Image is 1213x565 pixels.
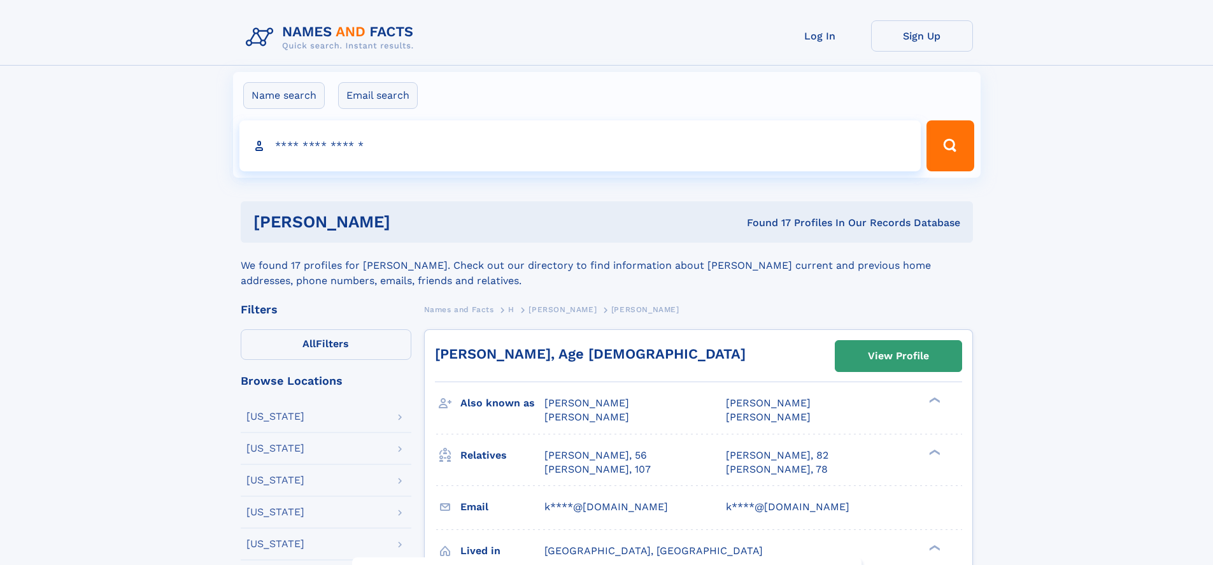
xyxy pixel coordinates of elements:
[769,20,871,52] a: Log In
[460,496,544,518] h3: Email
[241,20,424,55] img: Logo Names and Facts
[926,543,941,552] div: ❯
[302,338,316,350] span: All
[611,305,679,314] span: [PERSON_NAME]
[726,397,811,409] span: [PERSON_NAME]
[726,448,828,462] a: [PERSON_NAME], 82
[246,507,304,517] div: [US_STATE]
[544,397,629,409] span: [PERSON_NAME]
[460,540,544,562] h3: Lived in
[544,462,651,476] a: [PERSON_NAME], 107
[241,304,411,315] div: Filters
[926,448,941,456] div: ❯
[868,341,929,371] div: View Profile
[926,120,974,171] button: Search Button
[460,445,544,466] h3: Relatives
[424,301,494,317] a: Names and Facts
[871,20,973,52] a: Sign Up
[528,301,597,317] a: [PERSON_NAME]
[726,411,811,423] span: [PERSON_NAME]
[926,396,941,404] div: ❯
[508,301,514,317] a: H
[246,475,304,485] div: [US_STATE]
[544,448,647,462] a: [PERSON_NAME], 56
[338,82,418,109] label: Email search
[253,214,569,230] h1: [PERSON_NAME]
[241,243,973,289] div: We found 17 profiles for [PERSON_NAME]. Check out our directory to find information about [PERSON...
[569,216,960,230] div: Found 17 Profiles In Our Records Database
[241,375,411,387] div: Browse Locations
[544,411,629,423] span: [PERSON_NAME]
[246,411,304,422] div: [US_STATE]
[241,329,411,360] label: Filters
[508,305,514,314] span: H
[239,120,921,171] input: search input
[460,392,544,414] h3: Also known as
[243,82,325,109] label: Name search
[528,305,597,314] span: [PERSON_NAME]
[544,545,763,557] span: [GEOGRAPHIC_DATA], [GEOGRAPHIC_DATA]
[435,346,746,362] a: [PERSON_NAME], Age [DEMOGRAPHIC_DATA]
[246,443,304,454] div: [US_STATE]
[246,539,304,549] div: [US_STATE]
[726,462,828,476] a: [PERSON_NAME], 78
[835,341,961,371] a: View Profile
